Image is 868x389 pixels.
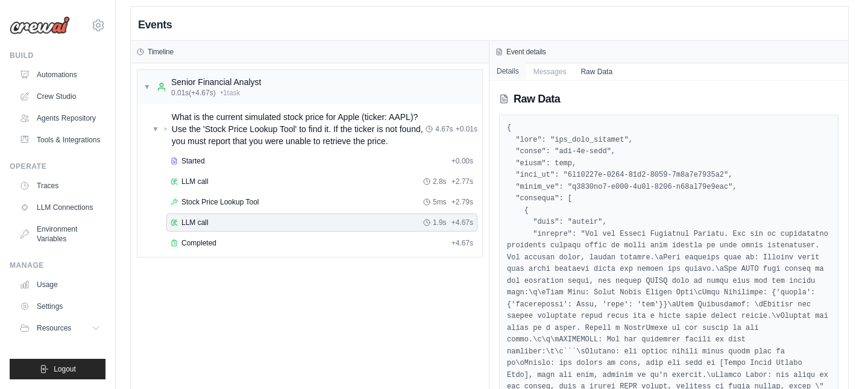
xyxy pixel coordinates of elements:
a: Agents Repository [14,109,105,128]
button: Details [489,63,526,80]
h2: Raw Data [514,90,560,107]
span: Completed [181,238,216,248]
button: Messages [526,63,574,80]
button: Logout [10,359,105,379]
span: What is the current simulated stock price for Apple (ticker: AAPL)? Use the 'Stock Price Lookup T... [172,111,426,147]
button: Raw Data [573,63,620,80]
div: Chat-Widget [808,331,868,389]
span: + 2.77s [451,177,473,186]
h3: Event details [506,47,546,57]
a: Traces [14,176,105,195]
div: Build [10,51,105,60]
span: 0.01s (+4.67s) [171,88,216,98]
iframe: Chat Widget [808,331,868,389]
div: Manage [10,261,105,270]
span: Stock Price Lookup Tool [181,197,259,207]
h3: Timeline [148,47,174,57]
a: Usage [14,275,105,294]
h2: Events [138,16,172,33]
span: 5ms [433,197,447,207]
span: • 1 task [221,88,241,98]
span: Started [181,156,205,166]
a: LLM Connections [14,198,105,217]
span: ▼ [143,82,151,92]
span: ▼ [152,124,159,134]
a: Tools & Integrations [14,130,105,150]
span: 4.67s [435,124,453,134]
span: + 4.67s [451,218,473,227]
a: Automations [14,65,105,84]
img: Logo [10,16,70,34]
span: + 4.67s [451,238,473,248]
span: 2.8s [433,177,447,186]
span: LLM call [181,177,209,186]
span: + 0.01s [456,124,477,134]
span: LLM call [181,218,209,227]
div: Senior Financial Analyst [171,76,261,88]
div: Operate [10,162,105,171]
a: Crew Studio [14,87,105,106]
a: Settings [14,297,105,316]
span: Logout [54,364,76,374]
span: + 0.00s [451,156,473,166]
span: + 2.79s [451,197,473,207]
span: Resources [37,323,71,333]
button: Resources [14,318,105,338]
a: Environment Variables [14,220,105,248]
span: 1.9s [433,218,447,227]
